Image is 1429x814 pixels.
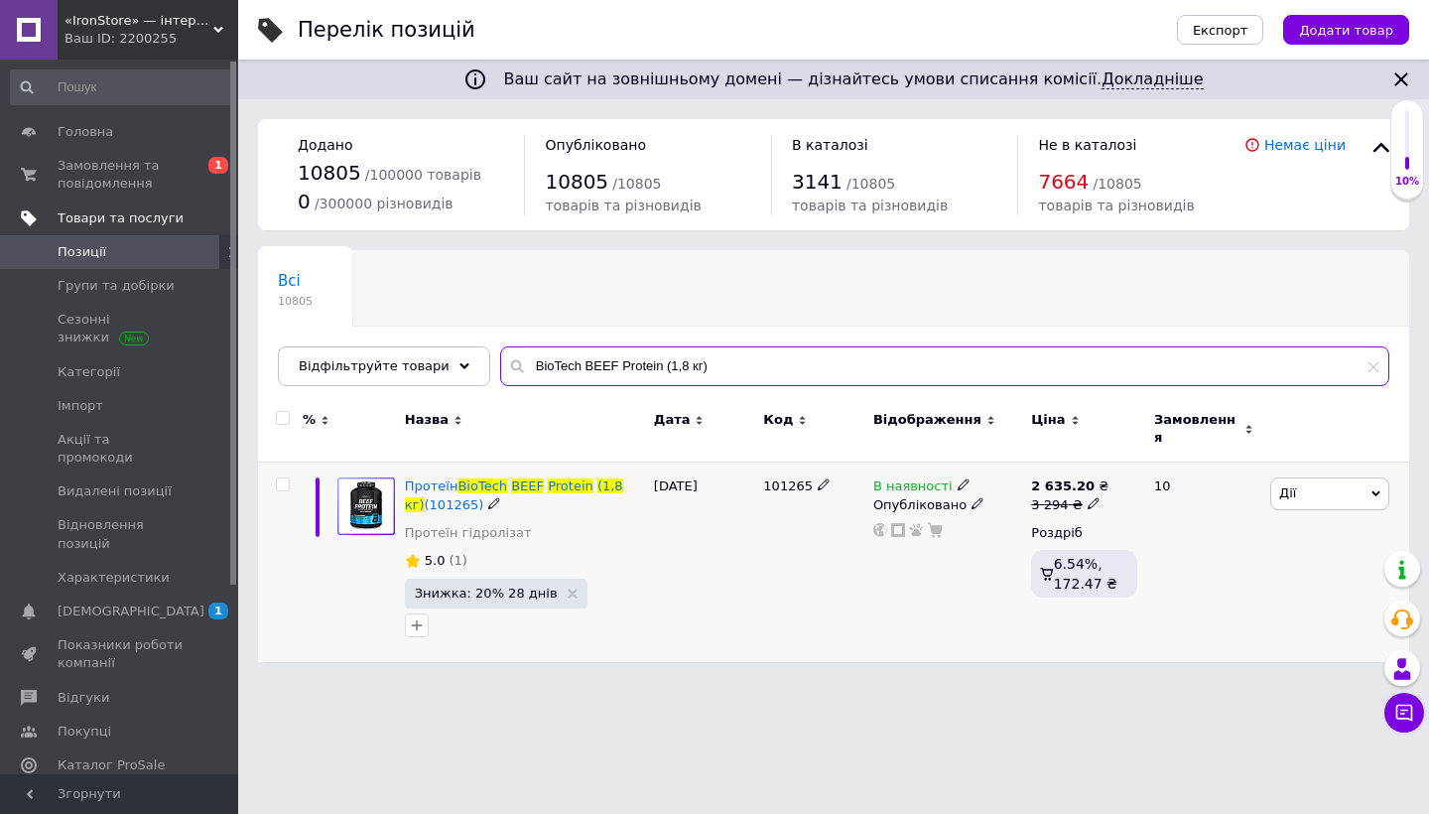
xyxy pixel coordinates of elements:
[298,161,361,185] span: 10805
[278,272,301,290] span: Всі
[65,12,213,30] span: «IronStore» — інтернет-магазин спортивного харчування
[278,294,313,309] span: 10805
[405,478,623,511] a: ПротеїнBioTechBEEFProtein(1,8кг)(101265)
[58,157,184,193] span: Замовлення та повідомлення
[1054,556,1117,592] span: 6.54%, 172.47 ₴
[763,478,813,493] span: 101265
[1102,69,1203,89] a: Докладніше
[303,411,316,429] span: %
[1299,23,1393,38] span: Додати товар
[1154,411,1239,447] span: Замовлення
[58,363,120,381] span: Категорії
[597,478,623,493] span: (1,8
[58,123,113,141] span: Головна
[58,397,103,415] span: Імпорт
[511,478,544,493] span: BEEF
[1193,23,1248,38] span: Експорт
[449,553,466,568] span: (1)
[58,482,172,500] span: Видалені позиції
[545,170,608,194] span: 10805
[1093,176,1141,192] span: / 10805
[1038,170,1089,194] span: 7664
[1391,175,1423,189] div: 10%
[208,603,228,619] span: 1
[58,209,184,227] span: Товари та послуги
[457,478,507,493] span: BioTech
[58,569,170,587] span: Характеристики
[425,497,484,512] span: (101265)
[873,411,981,429] span: Відображення
[58,431,184,467] span: Акції та промокоди
[792,198,948,213] span: товарів та різновидів
[58,689,109,707] span: Відгуки
[208,157,228,174] span: 1
[873,478,953,499] span: В наявності
[298,137,352,153] span: Додано
[500,346,1389,386] input: Пошук по назві позиції, артикулу і пошуковим запитам
[1279,485,1296,500] span: Дії
[1031,524,1137,542] div: Роздріб
[58,243,106,261] span: Позиції
[337,477,395,535] img: Протеин BioTech BEEF Protein (1,8 кг) (101265)
[548,478,593,493] span: Protein
[1038,137,1136,153] span: Не в каталозі
[792,170,843,194] span: 3141
[405,524,532,542] a: Протеїн гідролізат
[278,347,369,365] span: В наявності
[1038,198,1194,213] span: товарів та різновидів
[58,516,184,552] span: Відновлення позицій
[405,478,458,493] span: Протеїн
[415,587,558,600] span: Знижка: 20% 28 днів
[1031,477,1108,495] div: ₴
[1031,411,1065,429] span: Ціна
[65,30,238,48] div: Ваш ID: 2200255
[545,137,646,153] span: Опубліковано
[58,311,184,346] span: Сезонні знижки
[58,723,111,741] span: Покупці
[1264,137,1346,153] a: Немає ціни
[612,176,661,192] span: / 10805
[58,636,184,672] span: Показники роботи компанії
[763,411,793,429] span: Код
[58,756,165,774] span: Каталог ProSale
[649,463,759,662] div: [DATE]
[365,167,481,183] span: / 100000 товарів
[1177,15,1264,45] button: Експорт
[1031,496,1108,514] div: 3 294 ₴
[503,69,1203,89] span: Ваш сайт на зовнішньому домені — дізнайтесь умови списання комісії.
[846,176,895,192] span: / 10805
[58,277,175,295] span: Групи та добірки
[792,137,868,153] span: В каталозі
[1384,693,1424,733] button: Чат з покупцем
[405,497,425,512] span: кг)
[10,69,234,105] input: Пошук
[58,603,204,620] span: [DEMOGRAPHIC_DATA]
[1031,478,1095,493] b: 2 635.20
[1283,15,1409,45] button: Додати товар
[873,496,1021,514] div: Опубліковано
[298,20,475,41] div: Перелік позицій
[1142,463,1265,662] div: 10
[298,190,311,213] span: 0
[545,198,701,213] span: товарів та різновидів
[405,411,449,429] span: Назва
[299,358,450,373] span: Відфільтруйте товари
[1389,68,1413,91] svg: Закрити
[315,196,454,211] span: / 300000 різновидів
[654,411,691,429] span: Дата
[425,553,446,568] span: 5.0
